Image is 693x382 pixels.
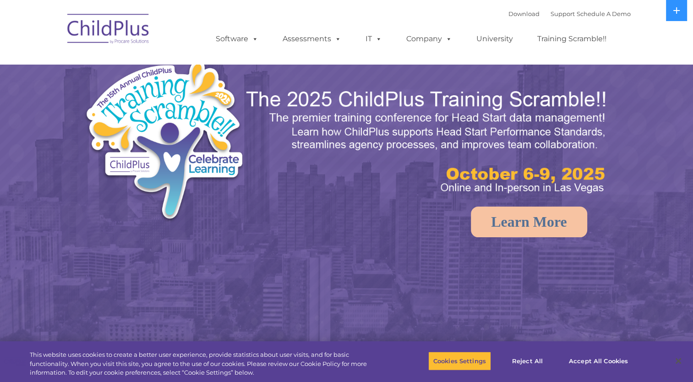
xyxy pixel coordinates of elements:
[508,10,540,17] a: Download
[508,10,631,17] font: |
[577,10,631,17] a: Schedule A Demo
[528,30,616,48] a: Training Scramble!!
[551,10,575,17] a: Support
[668,351,688,371] button: Close
[428,351,491,371] button: Cookies Settings
[467,30,522,48] a: University
[499,351,556,371] button: Reject All
[207,30,267,48] a: Software
[471,207,587,237] a: Learn More
[30,350,381,377] div: This website uses cookies to create a better user experience, provide statistics about user visit...
[127,60,155,67] span: Last name
[564,351,633,371] button: Accept All Cookies
[397,30,461,48] a: Company
[63,7,154,53] img: ChildPlus by Procare Solutions
[356,30,391,48] a: IT
[273,30,350,48] a: Assessments
[127,98,166,105] span: Phone number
